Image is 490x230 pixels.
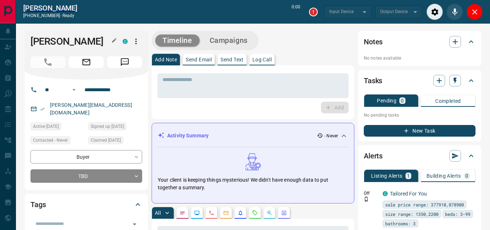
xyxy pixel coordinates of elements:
[70,85,78,94] button: Open
[364,75,382,86] h2: Tasks
[221,57,244,62] p: Send Text
[407,173,410,178] p: 1
[446,4,463,20] div: Mute
[364,190,378,197] p: Off
[364,55,475,61] p: No notes available
[385,201,464,208] span: sale price range: 377910,878900
[129,219,140,229] button: Open
[466,4,483,20] div: Close
[383,191,388,196] div: condos.ca
[427,173,461,178] p: Building Alerts
[390,191,427,197] a: Tailored For You
[252,210,258,216] svg: Requests
[364,33,475,51] div: Notes
[377,98,396,103] p: Pending
[30,196,142,213] div: Tags
[281,210,287,216] svg: Agent Actions
[158,176,348,191] p: Your client is keeping things mysterious! We didn't have enough data to put together a summary.
[364,72,475,89] div: Tasks
[155,35,199,47] button: Timeline
[238,210,243,216] svg: Listing Alerts
[107,56,142,68] span: Message
[209,210,214,216] svg: Calls
[364,125,475,137] button: New Task
[364,110,475,121] p: No pending tasks
[202,35,255,47] button: Campaigns
[155,57,177,62] p: Add Note
[167,132,209,140] p: Activity Summary
[23,12,77,19] p: [PHONE_NUMBER] -
[223,210,229,216] svg: Emails
[88,136,142,146] div: Thu Apr 04 2024
[364,36,383,48] h2: Notes
[364,197,369,202] svg: Push Notification Only
[23,4,77,12] a: [PERSON_NAME]
[427,4,443,20] div: Audio Settings
[180,210,185,216] svg: Notes
[401,98,404,103] p: 0
[40,106,45,112] svg: Email Verified
[385,210,438,218] span: size range: 1350,2200
[267,210,272,216] svg: Opportunities
[385,220,416,227] span: bathrooms: 3
[123,39,128,44] div: condos.ca
[30,169,142,183] div: TBD
[445,210,470,218] span: beds: 3-99
[435,98,461,104] p: Completed
[186,57,212,62] p: Send Email
[364,147,475,165] div: Alerts
[194,210,200,216] svg: Lead Browsing Activity
[30,122,85,133] div: Sun Apr 14 2024
[33,123,59,130] span: Active [DATE]
[155,210,161,215] p: All
[33,137,68,144] span: Contacted - Never
[364,150,383,162] h2: Alerts
[158,129,348,142] div: Activity Summary- Never
[30,150,142,164] div: Buyer
[91,123,124,130] span: Signed up [DATE]
[30,199,46,210] h2: Tags
[292,4,300,20] p: 0:00
[30,36,112,47] h1: [PERSON_NAME]
[91,137,121,144] span: Claimed [DATE]
[371,173,403,178] p: Listing Alerts
[324,133,338,139] p: - Never
[252,57,272,62] p: Log Call
[30,56,65,68] span: Call
[88,122,142,133] div: Thu Apr 04 2024
[465,173,468,178] p: 0
[69,56,104,68] span: Email
[50,102,132,116] a: [PERSON_NAME][EMAIL_ADDRESS][DOMAIN_NAME]
[62,13,75,18] span: ready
